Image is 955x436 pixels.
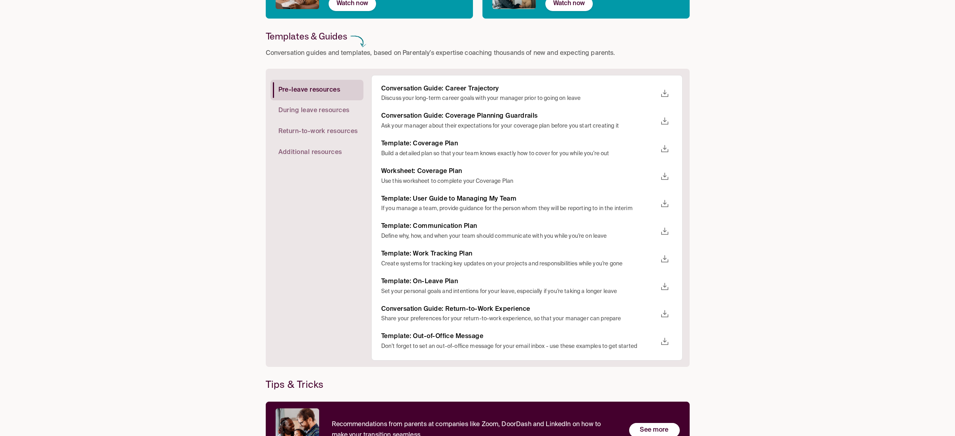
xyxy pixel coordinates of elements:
[381,342,657,351] p: Don’t forget to set an out-of-office message for your email inbox - use these examples to get sta...
[381,122,657,130] p: Ask your manager about their expectations for your coverage plan before you start creating it
[381,305,657,314] h6: Conversation Guide: Return-to-Work Experience
[657,86,673,101] button: download
[657,224,673,239] button: download
[381,150,657,158] p: Build a detailed plan so that your team knows exactly how to cover for you while you’re out
[381,195,657,203] h6: Template: User Guide to Managing My Team
[381,232,657,241] p: Define why, how, and when your team should communicate with you while you’re on leave
[381,315,657,323] p: Share your preferences for your return-to-work experience, so that your manager can prepare
[657,196,673,212] button: download
[381,260,657,268] p: Create systems for tracking key updates on your projects and responsibilities while you’re gone
[381,167,657,176] h6: Worksheet: Coverage Plan
[640,425,668,436] p: See more
[381,288,657,296] p: Set your personal goals and intentions for your leave, especially if you’re taking a longer leave
[278,148,342,157] span: Additional resources
[278,107,350,115] span: During leave resources
[381,85,657,93] h6: Conversation Guide: Career Trajectory
[381,140,657,148] h6: Template: Coverage Plan
[657,251,673,267] button: download
[266,48,615,59] p: Conversation guides and templates, based on Parentaly’s expertise coaching thousands of new and e...
[381,205,657,213] p: If you manage a team, provide guidance for the person whom they will be reporting to in the interim
[381,112,657,120] h6: Conversation Guide: Coverage Planning Guardrails
[657,141,673,157] button: download
[266,380,690,391] h6: Tips & Tricks
[381,333,657,341] h6: Template: Out-of-Office Message
[266,30,347,42] h6: Templates & Guides
[657,169,673,184] button: download
[381,177,657,186] p: Use this worksheet to complete your Coverage Plan
[381,222,657,231] h6: Template: Communication Plan
[657,279,673,295] button: download
[657,306,673,322] button: download
[381,250,657,258] h6: Template: Work Tracking Plan
[657,113,673,129] button: download
[381,94,657,103] p: Discuss your long-term career goals with your manager prior to going on leave
[657,334,673,350] button: download
[381,278,657,286] h6: Template: On-Leave Plan
[278,128,358,136] span: Return-to-work resources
